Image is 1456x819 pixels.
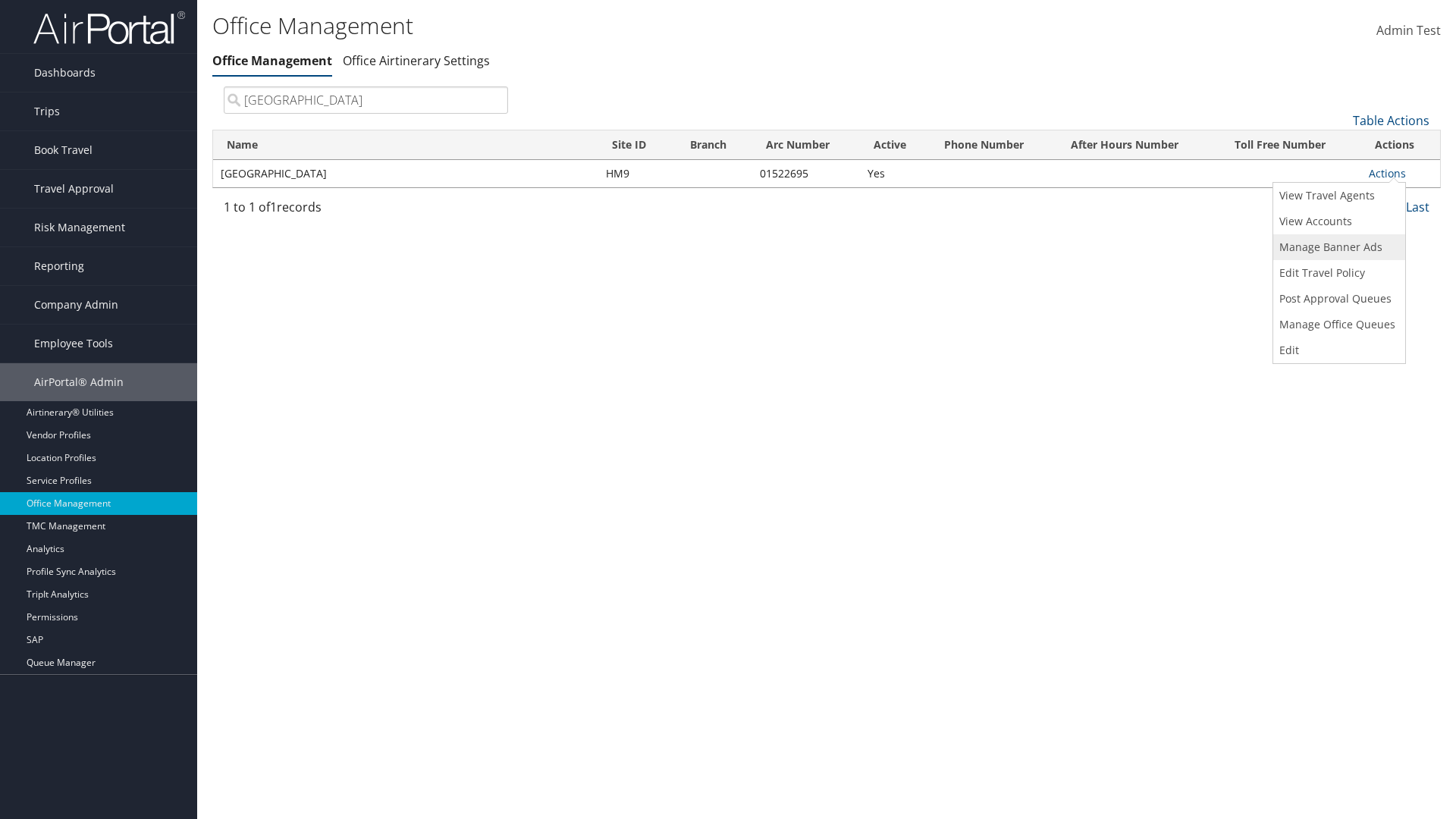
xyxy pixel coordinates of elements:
span: Risk Management [34,209,125,246]
td: 01522695 [752,160,860,187]
th: Name: activate to sort column ascending [213,130,598,160]
a: Edit [1273,337,1401,363]
th: Active: activate to sort column ascending [860,130,931,160]
th: Actions [1361,130,1440,160]
td: HM9 [598,160,676,187]
a: Table Actions [1353,112,1429,129]
a: View Accounts [1273,209,1401,234]
h1: Office Management [212,10,1031,42]
a: Manage Office Queues [1273,312,1401,337]
a: Last [1406,199,1429,215]
a: Post Approval Queues [1273,286,1401,312]
span: Travel Approval [34,170,114,208]
a: Actions [1369,166,1406,180]
span: Company Admin [34,286,118,324]
th: Site ID: activate to sort column ascending [598,130,676,160]
span: Reporting [34,247,84,285]
span: 1 [270,199,277,215]
a: Edit Travel Policy [1273,260,1401,286]
th: Arc Number: activate to sort column ascending [752,130,860,160]
img: airportal-logo.png [33,10,185,45]
input: Search [224,86,508,114]
a: Admin Test [1376,8,1441,55]
td: Yes [860,160,931,187]
th: After Hours Number: activate to sort column ascending [1057,130,1221,160]
span: Dashboards [34,54,96,92]
th: Branch: activate to sort column ascending [676,130,752,160]
a: Office Management [212,52,332,69]
a: Manage Banner Ads [1273,234,1401,260]
th: Toll Free Number: activate to sort column ascending [1221,130,1361,160]
th: Phone Number: activate to sort column ascending [930,130,1057,160]
a: View Travel Agents [1273,183,1401,209]
span: Book Travel [34,131,93,169]
a: Office Airtinerary Settings [343,52,490,69]
span: Trips [34,93,60,130]
td: [GEOGRAPHIC_DATA] [213,160,598,187]
span: Employee Tools [34,325,113,362]
span: Admin Test [1376,22,1441,39]
span: AirPortal® Admin [34,363,124,401]
div: 1 to 1 of records [224,198,508,224]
